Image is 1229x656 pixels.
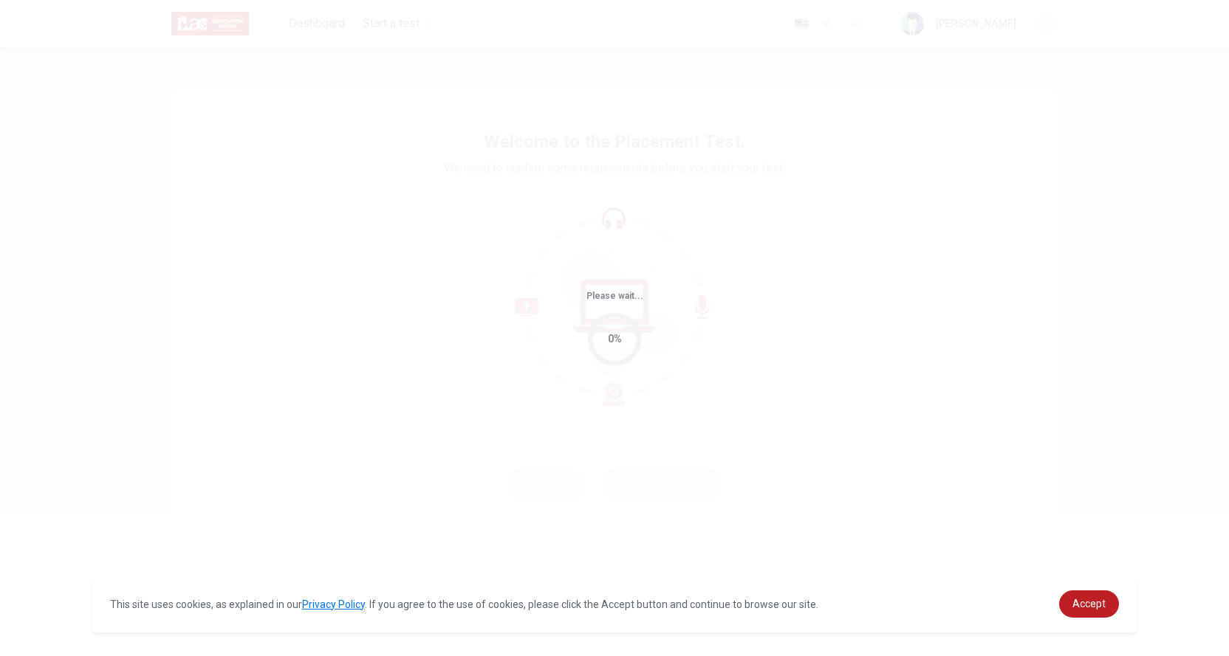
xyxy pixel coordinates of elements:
div: cookieconsent [92,576,1137,632]
a: Privacy Policy [302,598,365,610]
span: Please wait... [586,291,643,301]
a: dismiss cookie message [1059,590,1119,618]
span: Accept [1072,598,1106,610]
span: This site uses cookies, as explained in our . If you agree to the use of cookies, please click th... [110,598,818,610]
div: 0% [608,331,622,348]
